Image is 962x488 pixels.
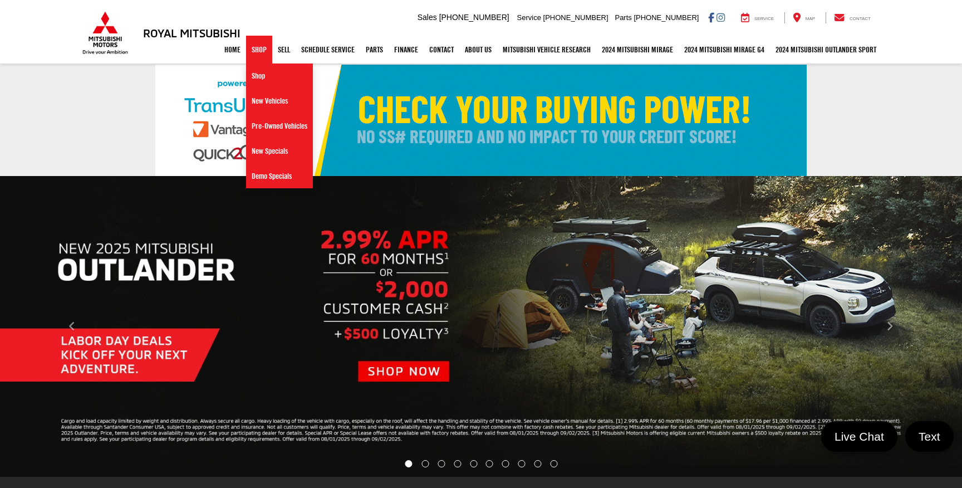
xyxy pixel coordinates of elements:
[829,429,890,444] span: Live Chat
[733,12,782,23] a: Service
[821,421,897,452] a: Live Chat
[470,460,477,467] li: Go to slide number 5.
[754,16,774,21] span: Service
[296,36,360,64] a: Schedule Service: Opens in a new tab
[818,198,962,455] button: Click to view next picture.
[708,13,714,22] a: Facebook: Click to visit our Facebook page
[246,89,313,114] a: New Vehicles
[143,27,240,39] h3: Royal Mitsubishi
[806,16,815,21] span: Map
[454,460,461,467] li: Go to slide number 4.
[246,114,313,139] a: Pre-Owned Vehicles
[438,460,445,467] li: Go to slide number 3.
[418,13,437,22] span: Sales
[534,460,542,467] li: Go to slide number 9.
[518,460,526,467] li: Go to slide number 8.
[219,36,246,64] a: Home
[439,13,509,22] span: [PHONE_NUMBER]
[80,11,130,55] img: Mitsubishi
[459,36,497,64] a: About Us
[596,36,679,64] a: 2024 Mitsubishi Mirage
[716,13,725,22] a: Instagram: Click to visit our Instagram page
[850,16,871,21] span: Contact
[543,13,608,22] span: [PHONE_NUMBER]
[405,460,412,467] li: Go to slide number 1.
[826,12,879,23] a: Contact
[551,460,558,467] li: Go to slide number 10.
[784,12,823,23] a: Map
[389,36,424,64] a: Finance
[360,36,389,64] a: Parts: Opens in a new tab
[486,460,493,467] li: Go to slide number 6.
[905,421,954,452] a: Text
[246,36,272,64] a: Shop
[497,36,596,64] a: Mitsubishi Vehicle Research
[421,460,429,467] li: Go to slide number 2.
[615,13,631,22] span: Parts
[913,429,946,444] span: Text
[634,13,699,22] span: [PHONE_NUMBER]
[272,36,296,64] a: Sell
[424,36,459,64] a: Contact
[246,164,313,188] a: Demo Specials
[246,64,313,89] a: Shop
[679,36,770,64] a: 2024 Mitsubishi Mirage G4
[246,139,313,164] a: New Specials
[155,65,807,176] img: Check Your Buying Power
[502,460,509,467] li: Go to slide number 7.
[770,36,882,64] a: 2024 Mitsubishi Outlander SPORT
[517,13,541,22] span: Service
